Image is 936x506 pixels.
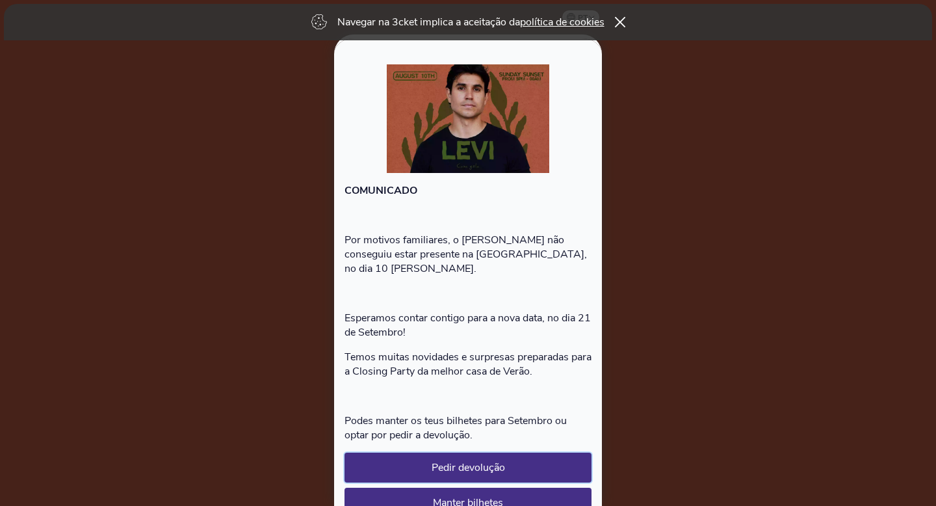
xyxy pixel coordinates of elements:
[520,15,604,29] a: política de cookies
[344,183,417,198] strong: COMUNICADO
[344,414,591,442] p: Podes manter os teus bilhetes para Setembro ou optar por pedir a devolução.
[344,233,591,276] p: Por motivos familiares, o [PERSON_NAME] não conseguiu estar presente na [GEOGRAPHIC_DATA], no dia...
[344,453,591,483] button: Pedir devolução
[387,64,549,173] img: logo image
[344,350,591,379] p: Temos muitas novidades e surpresas preparadas para a Closing Party da melhor casa de Verão.
[344,311,591,340] p: Esperamos contar contigo para a nova data, no dia 21 de Setembro!
[337,15,604,29] p: Navegar na 3cket implica a aceitação da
